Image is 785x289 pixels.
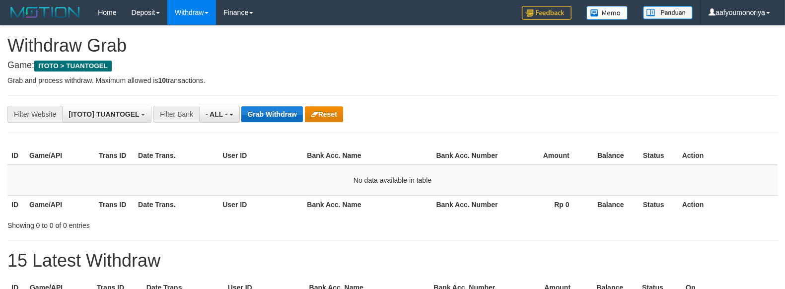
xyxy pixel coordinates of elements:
img: Button%20Memo.svg [586,6,628,20]
button: Grab Withdraw [241,106,302,122]
img: MOTION_logo.png [7,5,83,20]
div: Filter Website [7,106,62,123]
th: Status [639,146,678,165]
th: Bank Acc. Number [432,195,502,214]
th: Balance [584,195,639,214]
img: panduan.png [643,6,693,19]
th: Trans ID [95,146,134,165]
img: Feedback.jpg [522,6,571,20]
span: ITOTO > TUANTOGEL [34,61,112,72]
th: Bank Acc. Number [432,146,502,165]
th: Game/API [25,195,95,214]
button: [ITOTO] TUANTOGEL [62,106,151,123]
button: Reset [305,106,343,122]
th: Balance [584,146,639,165]
th: Action [678,146,778,165]
button: - ALL - [199,106,239,123]
div: Showing 0 to 0 of 0 entries [7,217,320,230]
th: Amount [502,146,584,165]
th: Game/API [25,146,95,165]
p: Grab and process withdraw. Maximum allowed is transactions. [7,75,778,85]
th: Date Trans. [134,146,218,165]
div: Filter Bank [153,106,199,123]
strong: 10 [158,76,166,84]
h4: Game: [7,61,778,71]
th: ID [7,146,25,165]
th: Date Trans. [134,195,218,214]
th: Action [678,195,778,214]
span: [ITOTO] TUANTOGEL [69,110,139,118]
span: - ALL - [206,110,227,118]
th: Trans ID [95,195,134,214]
th: Status [639,195,678,214]
th: User ID [218,195,303,214]
th: Bank Acc. Name [303,146,432,165]
h1: Withdraw Grab [7,36,778,56]
td: No data available in table [7,165,778,196]
h1: 15 Latest Withdraw [7,251,778,271]
th: Rp 0 [502,195,584,214]
th: ID [7,195,25,214]
th: Bank Acc. Name [303,195,432,214]
th: User ID [218,146,303,165]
